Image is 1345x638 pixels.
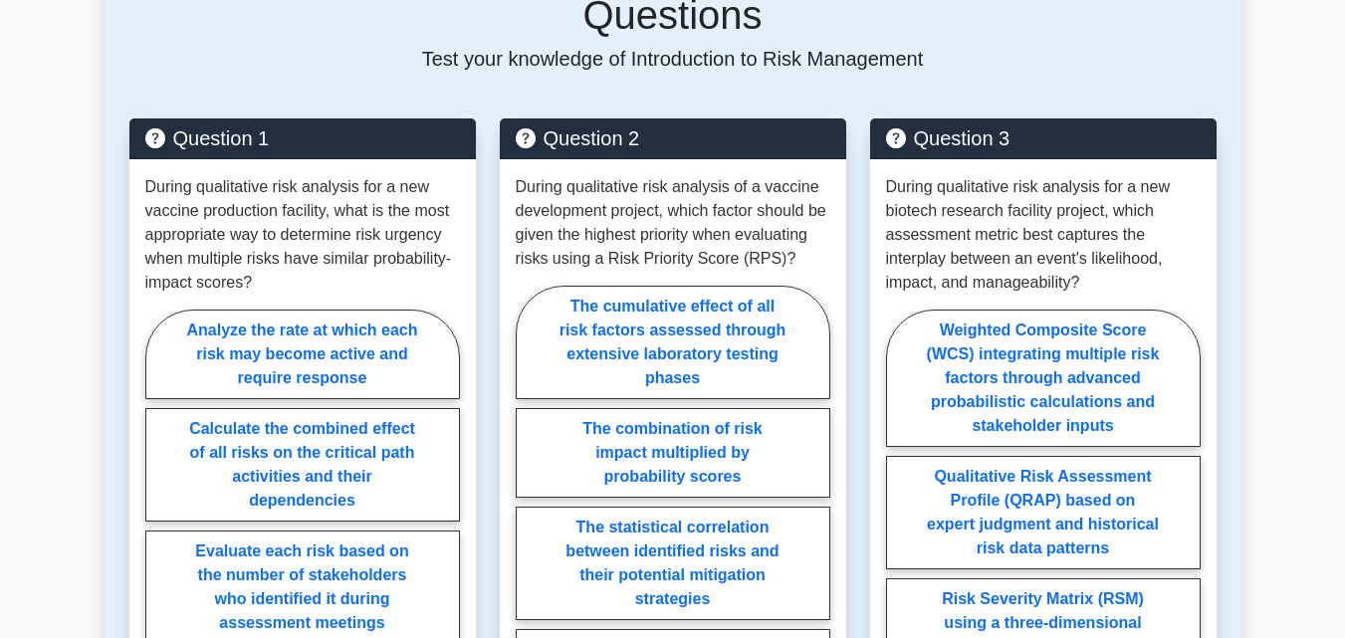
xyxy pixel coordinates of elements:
h5: Question 3 [886,126,1201,150]
label: The combination of risk impact multiplied by probability scores [516,408,830,498]
label: Qualitative Risk Assessment Profile (QRAP) based on expert judgment and historical risk data patt... [886,456,1201,569]
label: The statistical correlation between identified risks and their potential mitigation strategies [516,507,830,620]
label: Analyze the rate at which each risk may become active and require response [145,310,460,399]
p: Test your knowledge of Introduction to Risk Management [129,47,1217,71]
h5: Question 1 [145,126,460,150]
p: During qualitative risk analysis for a new vaccine production facility, what is the most appropri... [145,175,460,295]
label: The cumulative effect of all risk factors assessed through extensive laboratory testing phases [516,286,830,399]
label: Weighted Composite Score (WCS) integrating multiple risk factors through advanced probabilistic c... [886,310,1201,447]
h5: Question 2 [516,126,830,150]
p: During qualitative risk analysis for a new biotech research facility project, which assessment me... [886,175,1201,295]
p: During qualitative risk analysis of a vaccine development project, which factor should be given t... [516,175,830,271]
label: Calculate the combined effect of all risks on the critical path activities and their dependencies [145,408,460,522]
